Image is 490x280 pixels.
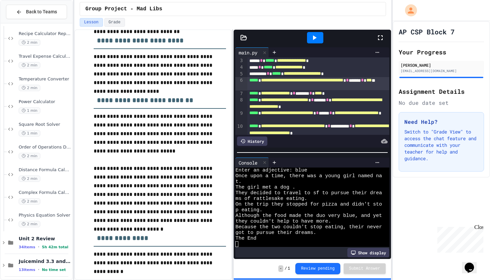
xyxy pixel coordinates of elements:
span: 2 min [19,198,40,205]
span: Square Root Solver [19,122,71,127]
span: 13 items [19,268,35,272]
div: Console [235,159,261,166]
span: t. [235,179,241,185]
span: they couldn't help to have more. [235,219,331,224]
div: Show display [347,248,389,257]
button: Grade [104,18,125,27]
span: 34 items [19,245,35,249]
p: Switch to "Grade View" to access the chat feature and communicate with your teacher for help and ... [404,128,478,162]
button: Back to Teams [6,5,67,19]
div: 4 [235,64,244,71]
div: [PERSON_NAME] [401,62,482,68]
iframe: chat widget [435,224,483,253]
span: • [38,244,39,250]
div: 7 [235,90,244,97]
div: [EMAIL_ADDRESS][DOMAIN_NAME] [401,68,482,73]
div: Console [235,158,269,168]
span: Unit 2 Review [19,236,71,242]
span: No time set [42,268,66,272]
span: • [38,267,39,272]
span: Submit Answer [349,266,380,271]
span: 2 min [19,85,40,91]
h2: Your Progress [399,47,484,57]
span: Juicemind 3.3 and 3.4 Exercises [19,258,71,264]
span: The girl met a dog . [235,185,295,190]
div: main.py [235,47,269,57]
span: 1 [288,266,290,271]
span: Because the two couldn't stop eating, their never [235,224,382,230]
span: 1 min [19,130,40,136]
span: On the trip they stopped for pizza and didn't sto [235,202,382,207]
span: ms of rattlesake eating. [235,196,307,202]
span: 2 min [19,221,40,227]
span: 5h 42m total [42,245,68,249]
div: My Account [398,3,419,18]
div: 9 [235,110,244,123]
span: 2 min [19,62,40,68]
span: Although the food made the duo very blue, and yet [235,213,382,219]
span: 2 min [19,39,40,46]
h3: Need Help? [404,118,478,126]
button: Submit Answer [344,263,386,274]
h1: AP CSP Block 7 [399,27,455,36]
span: Order of Operations Debugger [19,145,71,150]
div: No due date set [399,99,484,107]
div: main.py [235,49,261,56]
span: Group Project - Mad Libs [85,5,162,13]
span: 1 min [19,107,40,114]
span: p eating. [235,207,262,213]
div: 3 [235,57,244,64]
div: Chat with us now!Close [3,3,46,42]
span: Back to Teams [26,8,57,15]
span: The End [235,236,256,241]
h2: Assignment Details [399,87,484,96]
span: / [285,266,287,271]
span: Distance Formula Calculator [19,167,71,173]
span: They decided to travel to sf to pursue their drea [235,190,382,196]
span: Physics Equation Solver [19,213,71,218]
span: got to pursue their dreams. [235,230,316,236]
div: 8 [235,97,244,110]
div: 6 [235,77,244,90]
span: Power Calculator [19,99,71,105]
span: Recipe Calculator Repair [19,31,71,37]
button: Lesson [80,18,103,27]
div: 10 [235,123,244,143]
div: 5 [235,71,244,77]
span: 2 min [19,176,40,182]
iframe: chat widget [462,253,483,273]
button: Review pending [295,263,340,274]
span: - [278,265,283,272]
span: Travel Expense Calculator [19,54,71,59]
span: Enter an adjective: blue [235,168,307,173]
span: Temperature Converter [19,76,71,82]
span: Complex Formula Calculator [19,190,71,196]
div: History [237,136,267,146]
span: 2 min [19,153,40,159]
span: Once upon a time, there was a young girl named na [235,173,382,179]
